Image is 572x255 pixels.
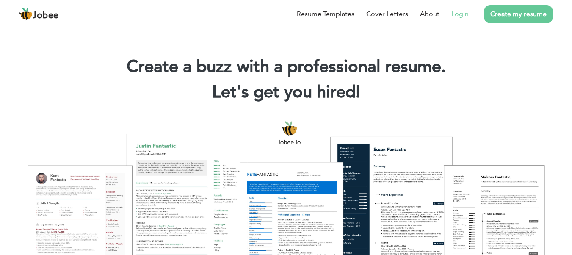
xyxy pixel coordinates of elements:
a: About [420,9,439,19]
a: Resume Templates [297,9,354,19]
img: jobee.io [19,7,33,21]
a: Cover Letters [366,9,408,19]
a: Create my resume [484,5,553,23]
h2: Let's [13,81,559,103]
a: Jobee [19,7,59,21]
span: Jobee [33,11,59,20]
a: Login [451,9,469,19]
span: get you hired! [254,80,360,104]
span: | [356,80,360,104]
h1: Create a buzz with a professional resume. [13,56,559,78]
